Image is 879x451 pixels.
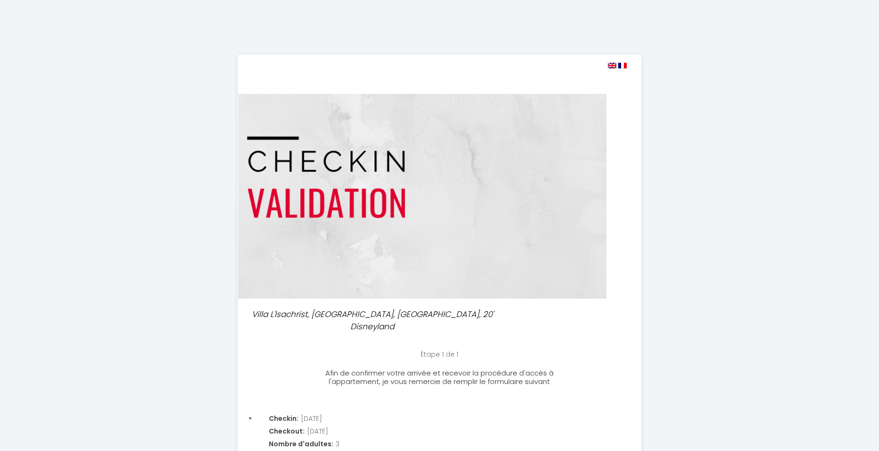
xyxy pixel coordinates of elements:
span: 3 [336,439,340,449]
img: en.png [608,63,616,68]
span: [DATE] [301,413,322,424]
span: Afin de confirmer votre arrivée et recevoir la procédure d'accès à l'appartement, je vous remerci... [325,368,554,386]
span: Étape 1 de 1 [421,350,458,359]
span: Nombre d'adultes: [269,439,333,449]
span: [DATE] [307,426,328,436]
p: Villa L'Isachrist, [GEOGRAPHIC_DATA], [GEOGRAPHIC_DATA], 20' Disneyland [244,308,500,333]
span: Checkin: [269,413,299,424]
img: fr.png [618,63,627,68]
span: Checkout: [269,426,305,436]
